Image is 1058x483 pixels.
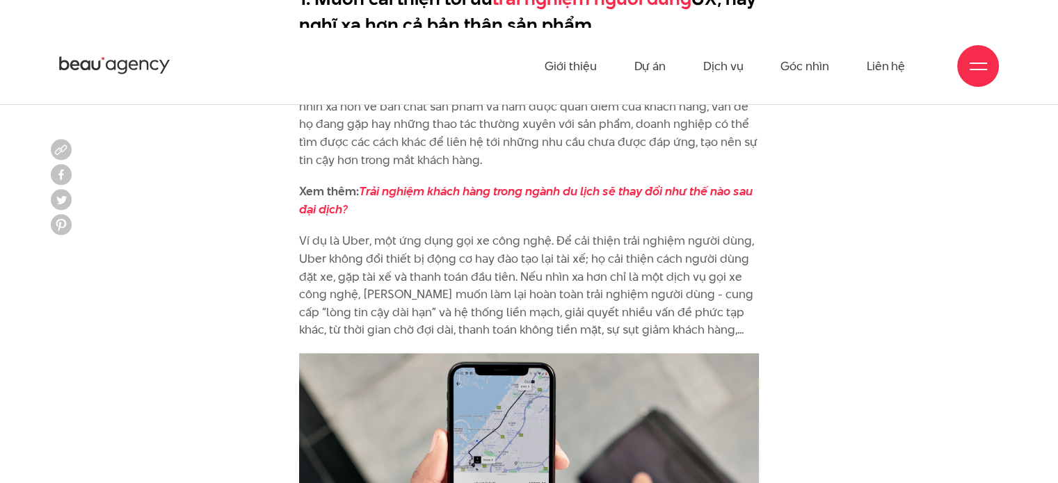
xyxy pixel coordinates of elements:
[299,44,759,169] p: Tối ưu trải nghiệm sản phẩm không chỉ là việc cải tiến các tính năng hay yếu tố thiết kế nhất địn...
[545,28,596,104] a: Giới thiệu
[634,28,666,104] a: Dự án
[299,232,759,339] p: Ví dụ là Uber, một ứng dụng gọi xe công nghệ. Để cải thiện trải nghiệm người dùng, Uber không đổi...
[299,183,753,218] a: Trải nghiệm khách hàng trong ngành du lịch sẽ thay đổi như thế nào sau đại dịch?
[780,28,828,104] a: Góc nhìn
[299,183,753,218] strong: Xem thêm:
[867,28,905,104] a: Liên hệ
[703,28,743,104] a: Dịch vụ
